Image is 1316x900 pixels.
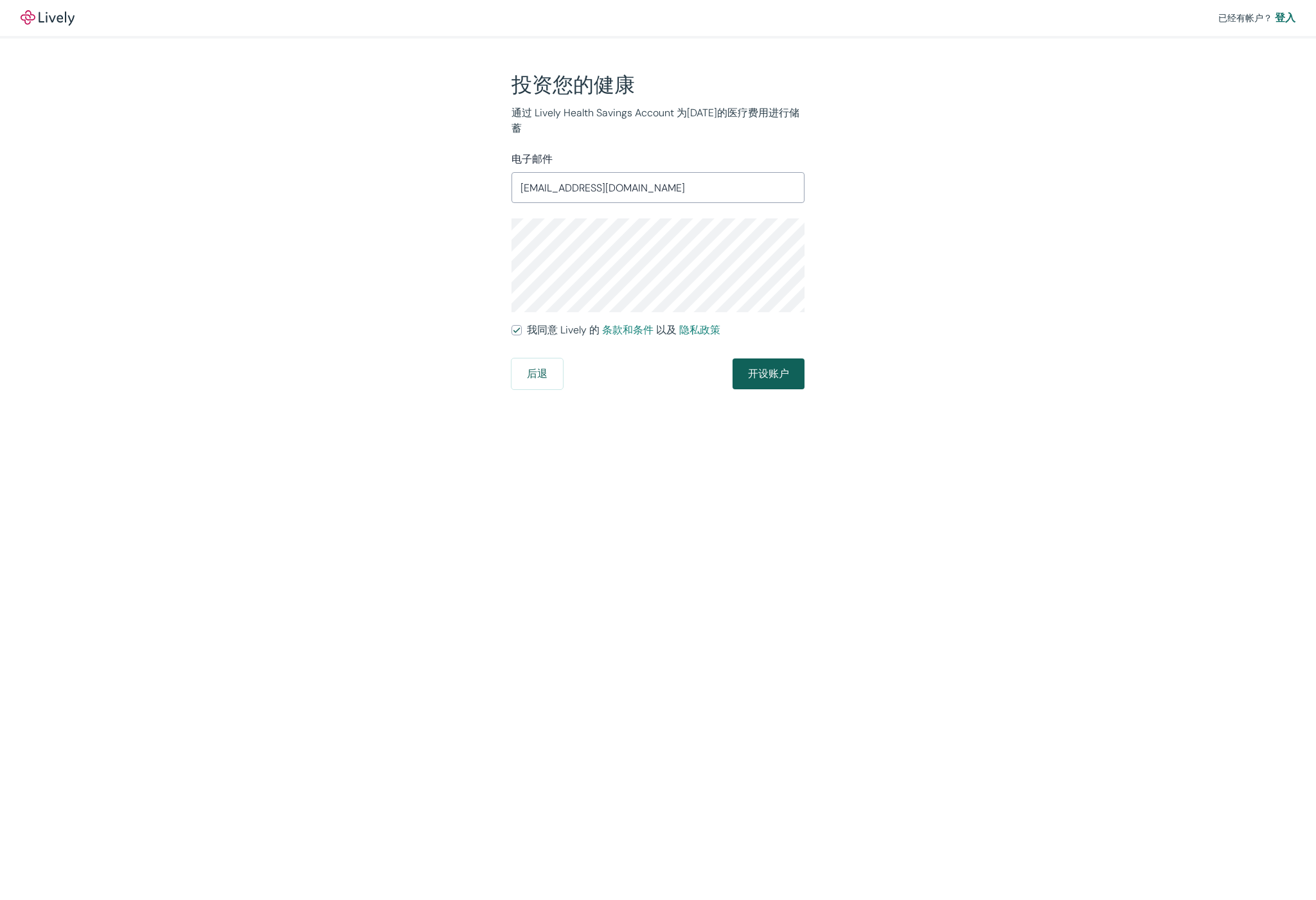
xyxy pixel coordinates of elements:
[511,71,635,98] font: 投资您的健康
[1275,10,1295,26] a: Sign in
[679,323,720,337] a: 隐私政策
[656,323,677,337] font: 以及
[527,323,600,337] font: 我同意 Lively 的
[733,358,805,389] button: 开设账户
[1218,12,1272,24] font: 已经有帐户？
[1275,10,1295,26] font: 登入
[511,152,553,167] font: 电子邮件
[21,10,75,26] a: LivelyLively
[511,358,563,389] button: 后退
[21,10,75,26] img: Lively
[602,323,654,337] a: 条款和条件
[748,366,789,382] font: 开设账户
[511,106,799,135] font: 通过 Lively Health Savings Account 为[DATE]的医疗费用进行储蓄
[527,366,547,382] font: 后退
